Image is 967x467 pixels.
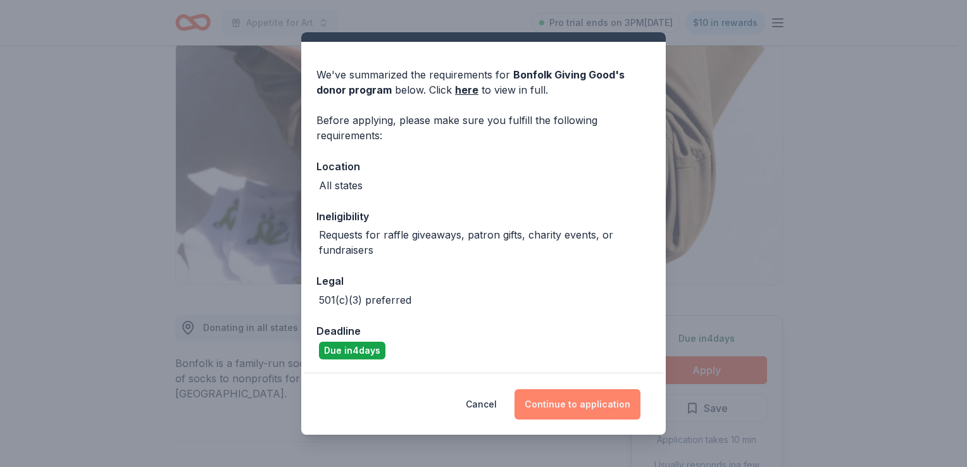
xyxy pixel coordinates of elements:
[319,342,385,359] div: Due in 4 days
[316,208,651,225] div: Ineligibility
[319,292,411,308] div: 501(c)(3) preferred
[515,389,640,420] button: Continue to application
[316,323,651,339] div: Deadline
[316,273,651,289] div: Legal
[319,178,363,193] div: All states
[316,67,651,97] div: We've summarized the requirements for below. Click to view in full.
[316,113,651,143] div: Before applying, please make sure you fulfill the following requirements:
[316,158,651,175] div: Location
[319,227,651,258] div: Requests for raffle giveaways, patron gifts, charity events, or fundraisers
[466,389,497,420] button: Cancel
[455,82,478,97] a: here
